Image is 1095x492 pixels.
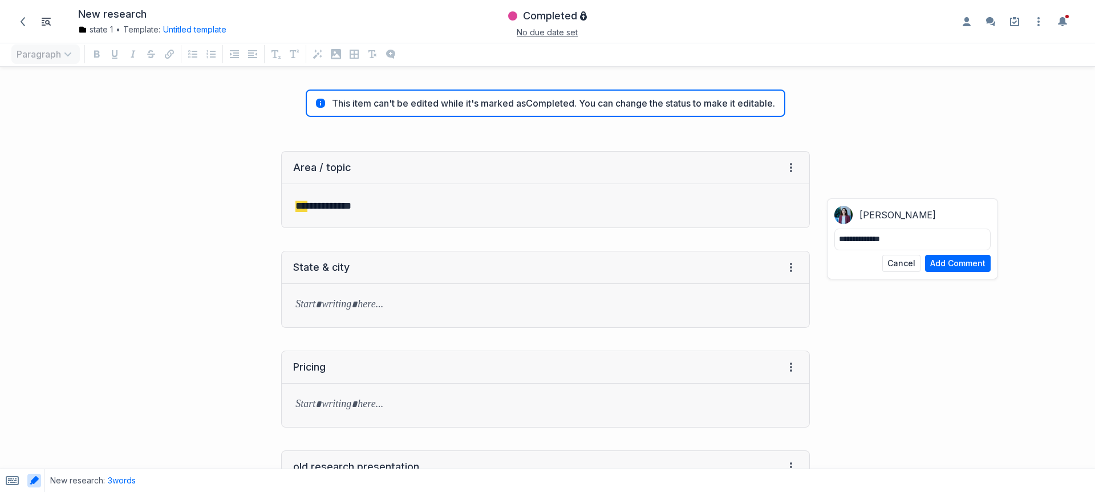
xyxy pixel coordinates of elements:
[293,360,326,374] div: Pricing
[78,24,113,35] a: state 1
[982,13,1000,31] button: Enable the commenting sidebar
[108,475,136,486] button: 3words
[373,6,721,37] div: CompletedNo due date set
[925,255,991,272] button: Add Comment
[37,13,55,31] button: Toggle Item List
[784,261,798,274] span: Field menu
[332,97,775,109] span: This item can't be edited while it's marked as Completed . You can change the status to make it e...
[27,474,41,487] button: Toggle AI highlighting in content
[116,24,120,35] span: •
[882,255,920,272] button: Cancel
[523,9,577,23] h3: Completed
[9,42,82,66] div: Paragraph
[78,24,362,35] div: Template:
[78,8,147,21] h1: New research
[108,475,136,485] span: 3 words
[1005,13,1024,31] a: Setup guide
[13,12,33,31] a: Back
[784,360,798,374] span: Field menu
[160,24,226,35] div: Untitled template
[1053,13,1072,31] button: Toggle the notification sidebar
[293,261,350,274] div: State & city
[784,460,798,474] span: Field menu
[859,209,991,221] div: [PERSON_NAME]
[50,475,105,486] span: New research :
[293,161,351,174] div: Area / topic
[163,24,226,35] button: Untitled template
[784,161,798,174] span: Field menu
[958,13,976,31] button: Enable the assignees sidebar
[506,6,589,26] button: Completed
[517,26,578,38] button: No due date set
[517,27,578,37] span: No due date set
[293,460,419,474] div: old research presentation
[25,469,44,492] span: Toggle AI highlighting in content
